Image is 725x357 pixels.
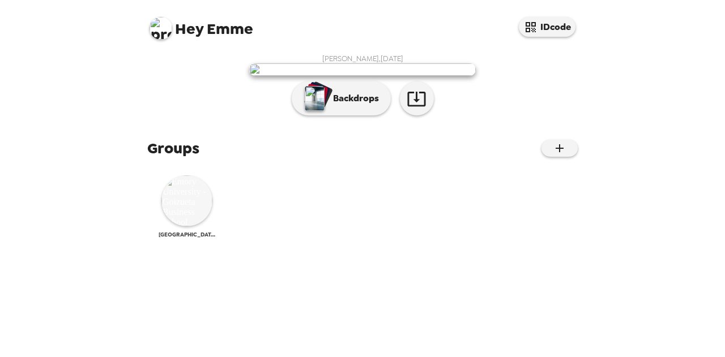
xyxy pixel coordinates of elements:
p: Backdrops [327,92,379,105]
span: [PERSON_NAME] , [DATE] [322,54,403,63]
button: IDcode [519,17,575,37]
span: [GEOGRAPHIC_DATA] - [GEOGRAPHIC_DATA] [159,231,215,238]
button: Backdrops [292,81,391,115]
img: user [249,63,476,76]
img: Emory University - Goizueta Business School [161,175,212,226]
span: Groups [147,138,199,158]
span: Emme [150,11,253,37]
span: Hey [175,19,203,39]
img: profile pic [150,17,172,40]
